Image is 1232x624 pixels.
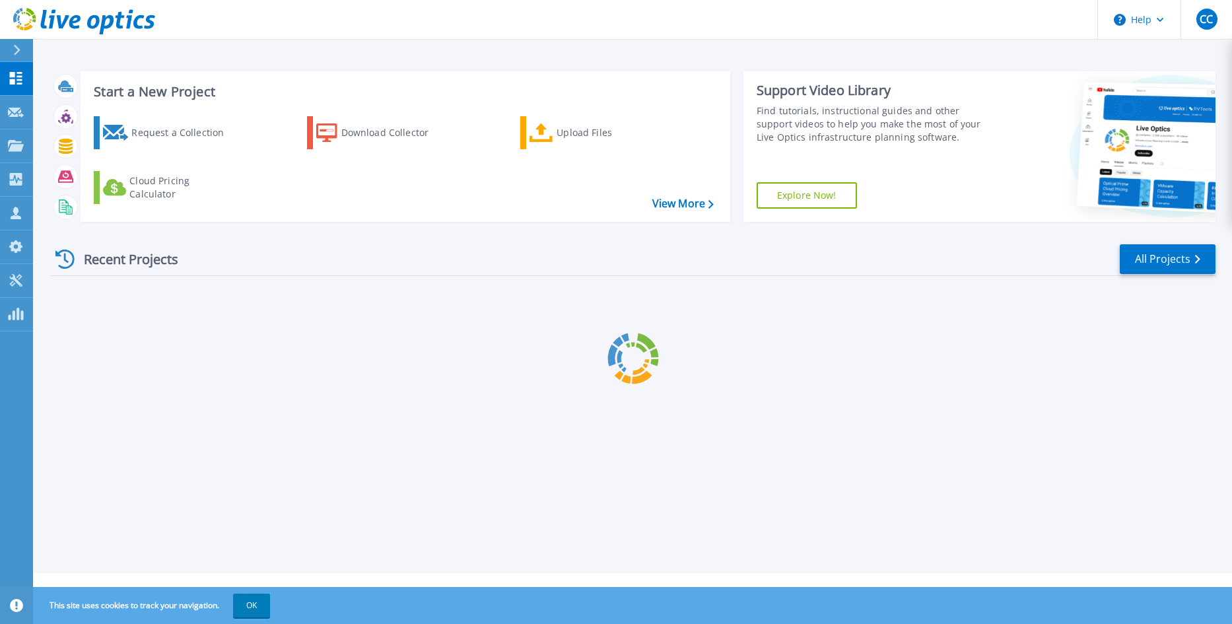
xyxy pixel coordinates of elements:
h3: Start a New Project [94,85,713,99]
div: Recent Projects [51,243,196,275]
span: This site uses cookies to track your navigation. [36,594,270,617]
a: All Projects [1120,244,1215,274]
a: Upload Files [520,116,667,149]
span: CC [1200,14,1213,24]
a: Request a Collection [94,116,241,149]
a: View More [652,197,714,210]
a: Cloud Pricing Calculator [94,171,241,204]
div: Upload Files [557,120,662,146]
div: Find tutorials, instructional guides and other support videos to help you make the most of your L... [757,104,997,144]
button: OK [233,594,270,617]
div: Download Collector [341,120,447,146]
div: Support Video Library [757,82,997,99]
div: Cloud Pricing Calculator [129,174,235,201]
a: Download Collector [307,116,454,149]
a: Explore Now! [757,182,857,209]
div: Request a Collection [131,120,237,146]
